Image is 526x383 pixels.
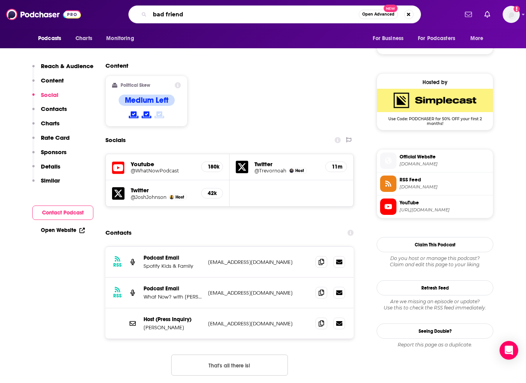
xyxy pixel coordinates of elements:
[144,263,202,269] p: Spotify Kids & Family
[462,8,475,21] a: Show notifications dropdown
[175,195,184,200] span: Host
[377,299,493,311] div: Are we missing an episode or update? Use this to check the RSS feed immediately.
[32,105,67,119] button: Contacts
[377,79,493,86] div: Hosted by
[32,163,60,177] button: Details
[131,160,195,168] h5: Youtube
[377,237,493,252] button: Claim This Podcast
[362,12,394,16] span: Open Advanced
[41,105,67,112] p: Contacts
[367,31,413,46] button: open menu
[41,177,60,184] p: Similar
[32,77,64,91] button: Content
[105,62,347,69] h2: Content
[503,6,520,23] img: User Profile
[32,206,93,220] button: Contact Podcast
[380,153,490,169] a: Official Website[DOMAIN_NAME]
[131,168,195,174] a: @WhatNowPodcast
[32,177,60,191] button: Similar
[400,199,490,206] span: YouTube
[465,31,493,46] button: open menu
[500,341,518,360] div: Open Intercom Messenger
[144,316,202,323] p: Host (Press Inquiry)
[400,176,490,183] span: RSS Feed
[32,91,58,105] button: Social
[470,33,484,44] span: More
[32,148,67,163] button: Sponsors
[208,290,309,296] p: [EMAIL_ADDRESS][DOMAIN_NAME]
[144,293,202,300] p: What Now? with [PERSON_NAME]
[101,31,144,46] button: open menu
[208,190,216,197] h5: 42k
[41,227,85,234] a: Open Website
[41,163,60,170] p: Details
[208,259,309,265] p: [EMAIL_ADDRESS][DOMAIN_NAME]
[121,83,150,88] h2: Political Skew
[41,134,70,141] p: Rate Card
[131,194,167,200] a: @JoshJohnson
[75,33,92,44] span: Charts
[33,31,71,46] button: open menu
[254,160,319,168] h5: Twitter
[373,33,403,44] span: For Business
[413,31,466,46] button: open menu
[131,186,195,194] h5: Twitter
[377,280,493,295] button: Refresh Feed
[380,199,490,215] a: YouTube[URL][DOMAIN_NAME]
[400,153,490,160] span: Official Website
[503,6,520,23] span: Logged in as sarahhallprinc
[514,6,520,12] svg: Add a profile image
[125,95,168,105] h4: Medium Left
[70,31,97,46] a: Charts
[113,262,122,268] h3: RSS
[418,33,455,44] span: For Podcasters
[32,134,70,148] button: Rate Card
[32,119,60,134] button: Charts
[171,355,288,376] button: Nothing here.
[254,168,286,174] a: @Trevornoah
[332,163,340,170] h5: 11m
[400,161,490,167] span: siriusxm.com
[41,77,64,84] p: Content
[208,320,309,327] p: [EMAIL_ADDRESS][DOMAIN_NAME]
[128,5,421,23] div: Search podcasts, credits, & more...
[400,184,490,190] span: feeds.simplecast.com
[170,195,174,199] img: Josh Johnson
[41,148,67,156] p: Sponsors
[377,342,493,348] div: Report this page as a duplicate.
[295,168,304,173] span: Host
[377,323,493,339] a: Seeing Double?
[503,6,520,23] button: Show profile menu
[41,119,60,127] p: Charts
[41,62,93,70] p: Reach & Audience
[106,33,134,44] span: Monitoring
[377,255,493,268] div: Claim and edit this page to your liking.
[41,91,58,98] p: Social
[400,207,490,213] span: https://www.youtube.com/@WhatNowPodcast
[377,112,493,126] span: Use Code: PODCHASER for 50% OFF your first 2 months!
[359,10,398,19] button: Open AdvancedNew
[377,89,493,125] a: SimpleCast Deal: Use Code: PODCHASER for 50% OFF your first 2 months!
[144,255,202,261] p: Podcast Email
[113,293,122,299] h3: RSS
[6,7,81,22] img: Podchaser - Follow, Share and Rate Podcasts
[377,89,493,112] img: SimpleCast Deal: Use Code: PODCHASER for 50% OFF your first 2 months!
[150,8,359,21] input: Search podcasts, credits, & more...
[38,33,61,44] span: Podcasts
[380,176,490,192] a: RSS Feed[DOMAIN_NAME]
[144,324,202,331] p: [PERSON_NAME]
[32,62,93,77] button: Reach & Audience
[105,225,131,240] h2: Contacts
[481,8,493,21] a: Show notifications dropdown
[105,133,126,148] h2: Socials
[384,5,398,12] span: New
[377,255,493,262] span: Do you host or manage this podcast?
[289,169,294,173] img: Trevor Noah
[208,163,216,170] h5: 180k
